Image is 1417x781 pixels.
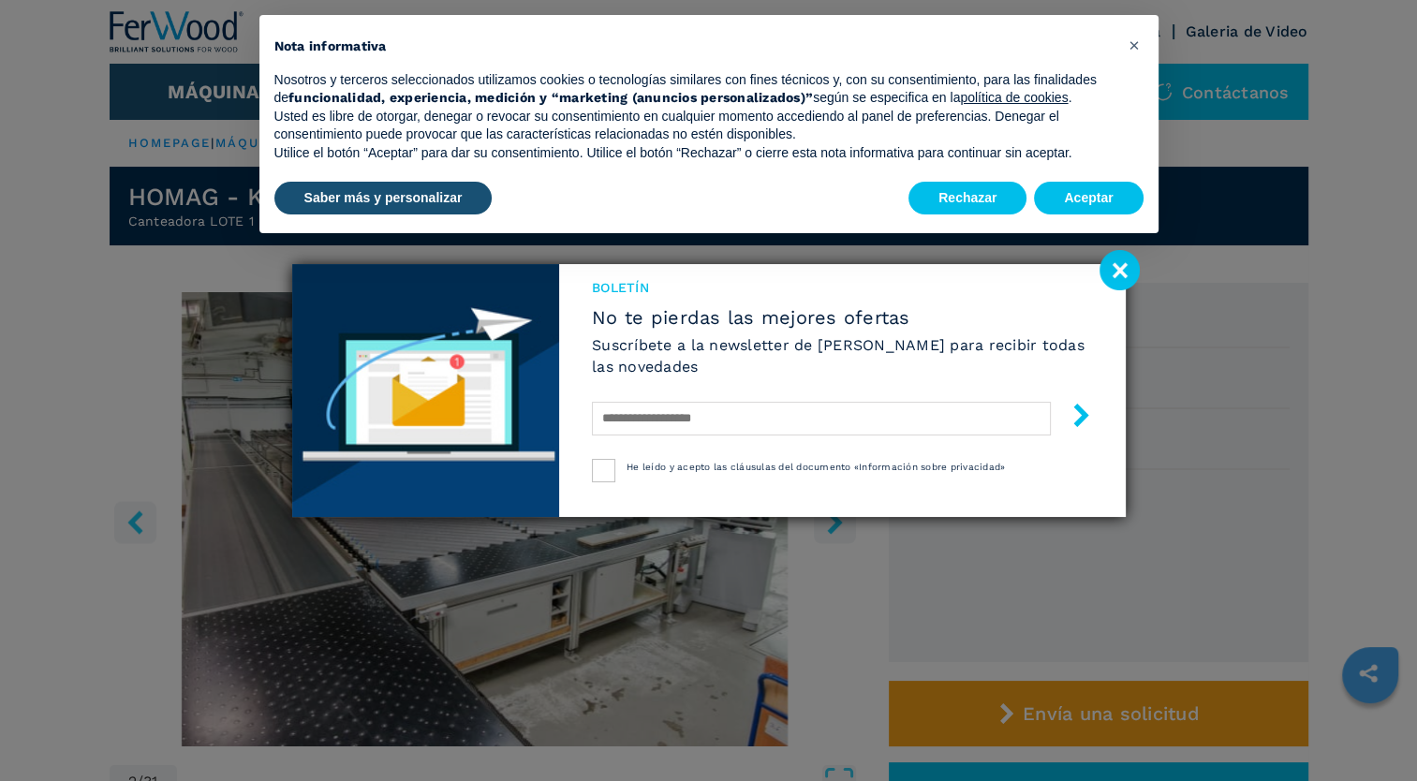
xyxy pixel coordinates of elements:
[960,90,1068,105] a: política de cookies
[908,182,1026,215] button: Rechazar
[1034,182,1143,215] button: Aceptar
[592,306,1092,329] span: No te pierdas las mejores ofertas
[592,278,1092,297] span: Boletín
[274,108,1114,144] p: Usted es libre de otorgar, denegar o revocar su consentimiento en cualquier momento accediendo al...
[288,90,813,105] strong: funcionalidad, experiencia, medición y “marketing (anuncios personalizados)”
[1119,30,1149,60] button: Cerrar esta nota informativa
[627,462,1005,472] span: He leído y acepto las cláusulas del documento «Información sobre privacidad»
[1128,34,1139,56] span: ×
[274,182,493,215] button: Saber más y personalizar
[274,144,1114,163] p: Utilice el botón “Aceptar” para dar su consentimiento. Utilice el botón “Rechazar” o cierre esta ...
[1051,396,1093,440] button: submit-button
[274,71,1114,108] p: Nosotros y terceros seleccionados utilizamos cookies o tecnologías similares con fines técnicos y...
[292,264,560,517] img: Newsletter image
[592,334,1092,377] h6: Suscríbete a la newsletter de [PERSON_NAME] para recibir todas las novedades
[274,37,1114,56] h2: Nota informativa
